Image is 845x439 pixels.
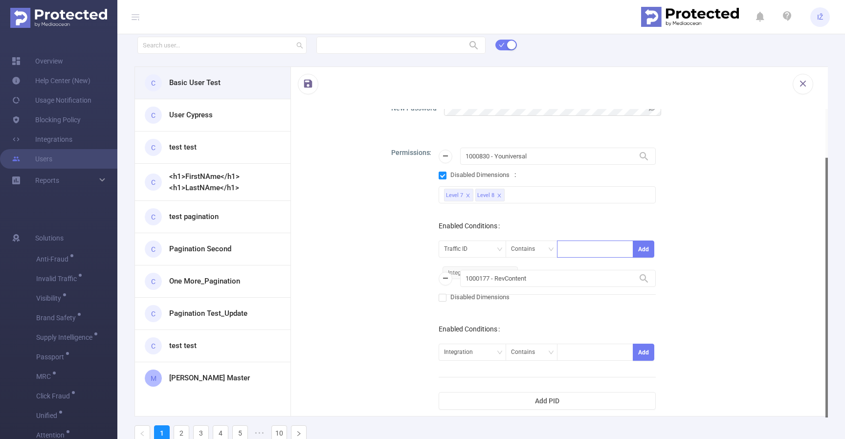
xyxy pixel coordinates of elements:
[169,243,231,255] h3: Pagination Second
[466,193,470,199] i: icon: close
[36,334,96,341] span: Supply Intelligence
[35,171,59,190] a: Reports
[36,353,67,360] span: Passport
[439,392,656,410] button: Add PID
[169,308,247,319] h3: Pagination Test_Update
[36,373,54,380] span: MRC
[36,432,68,439] span: Attention
[151,73,156,93] span: C
[169,276,240,287] h3: One More_Pagination
[137,37,307,54] input: Search user...
[35,228,64,248] span: Solutions
[12,149,52,169] a: Users
[35,176,59,184] span: Reports
[36,275,80,282] span: Invalid Traffic
[151,369,156,388] span: M
[439,272,452,285] button: icon: minus
[12,130,72,149] a: Integrations
[446,171,513,178] span: Disabled Dimensions
[499,42,505,48] i: icon: check
[633,344,654,361] button: Add
[151,240,156,259] span: C
[139,431,145,437] i: icon: left
[444,189,473,201] li: Level 7
[497,193,502,199] i: icon: close
[439,325,504,333] label: Enabled Conditions
[296,431,302,437] i: icon: right
[12,51,63,71] a: Overview
[151,138,156,157] span: C
[497,350,503,356] i: icon: down
[548,350,554,356] i: icon: down
[169,77,221,88] h3: Basic User Test
[151,304,156,324] span: C
[548,246,554,253] i: icon: down
[477,189,494,202] div: Level 8
[12,110,81,130] a: Blocking Policy
[12,90,91,110] a: Usage Notification
[169,171,273,193] h3: <h1>FirstNAme</h1> <h1>LastNAme</h1>
[169,110,213,121] h3: User Cypress
[151,207,156,227] span: C
[151,106,156,125] span: C
[497,246,503,253] i: icon: down
[446,189,463,202] div: Level 7
[511,241,542,257] div: Contains
[169,142,197,153] h3: test test
[475,189,505,201] li: Level 8
[511,344,542,360] div: Contains
[36,256,72,263] span: Anti-Fraud
[169,340,197,351] h3: test test
[12,71,90,90] a: Help Center (New)
[443,266,518,279] span: Integration Contains ''
[444,344,480,360] div: Integration
[169,211,219,222] h3: test pagination
[439,222,504,230] label: Enabled Conditions
[446,293,513,301] span: Disabled Dimensions
[633,241,654,258] button: Add
[151,173,156,192] span: C
[439,150,452,163] button: icon: minus
[169,373,250,384] h3: [PERSON_NAME] Master
[10,8,107,28] img: Protected Media
[36,412,61,419] span: Unified
[36,393,73,399] span: Click Fraud
[817,7,823,27] span: IŽ
[36,314,79,321] span: Brand Safety
[444,241,474,257] div: Traffic ID
[151,272,156,291] span: C
[36,295,65,302] span: Visibility
[391,148,431,158] p: Permissions
[296,42,303,49] i: icon: search
[151,336,156,356] span: C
